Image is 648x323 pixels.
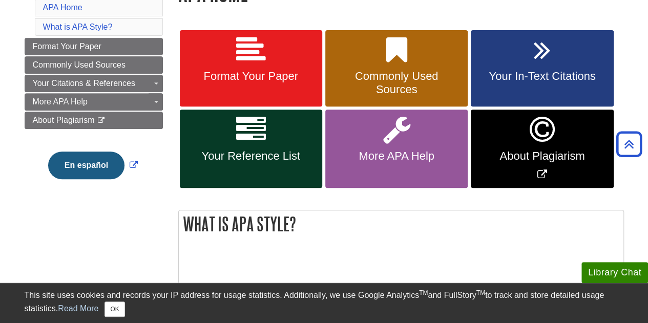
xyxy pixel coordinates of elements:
a: Format Your Paper [25,38,163,55]
a: More APA Help [325,110,468,188]
a: More APA Help [25,93,163,111]
span: Your Reference List [187,149,315,163]
a: What is APA Style? [43,23,113,31]
h2: What is APA Style? [179,210,623,238]
a: Commonly Used Sources [325,30,468,107]
a: Your Citations & References [25,75,163,92]
span: Your In-Text Citations [478,70,605,83]
span: Commonly Used Sources [333,70,460,96]
a: Back to Top [613,137,645,151]
a: About Plagiarism [25,112,163,129]
span: More APA Help [333,149,460,163]
div: This site uses cookies and records your IP address for usage statistics. Additionally, we use Goo... [25,289,624,317]
i: This link opens in a new window [97,117,106,124]
sup: TM [419,289,428,296]
a: Your In-Text Citations [471,30,613,107]
button: Close [104,302,124,317]
a: APA Home [43,3,82,12]
button: Library Chat [581,262,648,283]
a: Link opens in new window [471,110,613,188]
span: About Plagiarism [33,116,95,124]
a: Your Reference List [180,110,322,188]
a: Read More [58,304,98,313]
span: More APA Help [33,97,88,106]
sup: TM [476,289,485,296]
span: About Plagiarism [478,149,605,163]
span: Format Your Paper [187,70,315,83]
span: Your Citations & References [33,79,135,88]
button: En español [48,152,124,179]
span: Format Your Paper [33,42,101,51]
a: Link opens in new window [46,161,140,169]
a: Commonly Used Sources [25,56,163,74]
span: Commonly Used Sources [33,60,126,69]
a: Format Your Paper [180,30,322,107]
